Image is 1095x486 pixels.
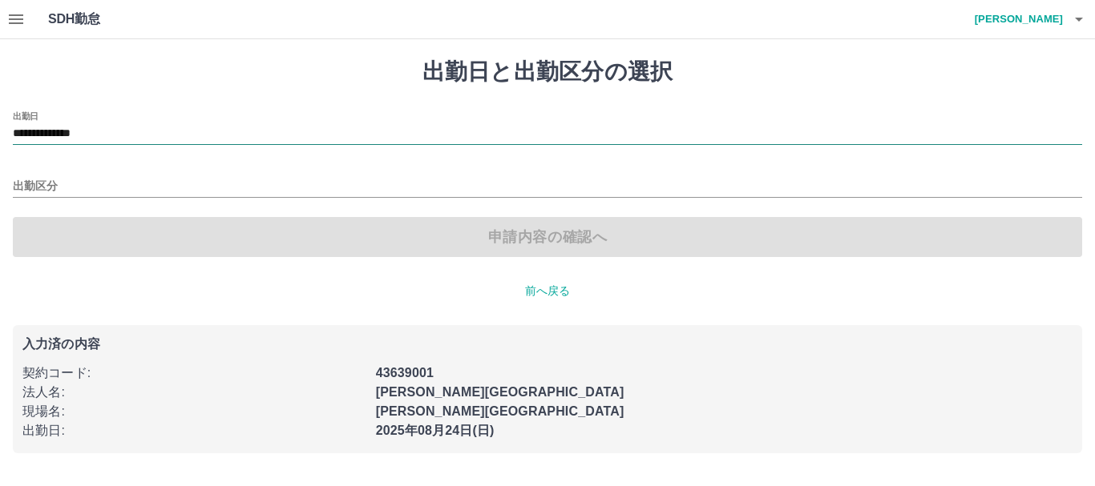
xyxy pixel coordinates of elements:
p: 法人名 : [22,383,366,402]
p: 出勤日 : [22,421,366,440]
h1: 出勤日と出勤区分の選択 [13,58,1082,86]
b: 43639001 [376,366,434,380]
b: [PERSON_NAME][GEOGRAPHIC_DATA] [376,385,624,399]
b: 2025年08月24日(日) [376,424,495,437]
p: 入力済の内容 [22,338,1073,351]
p: 契約コード : [22,363,366,383]
p: 現場名 : [22,402,366,421]
b: [PERSON_NAME][GEOGRAPHIC_DATA] [376,404,624,418]
label: 出勤日 [13,110,38,122]
p: 前へ戻る [13,283,1082,299]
